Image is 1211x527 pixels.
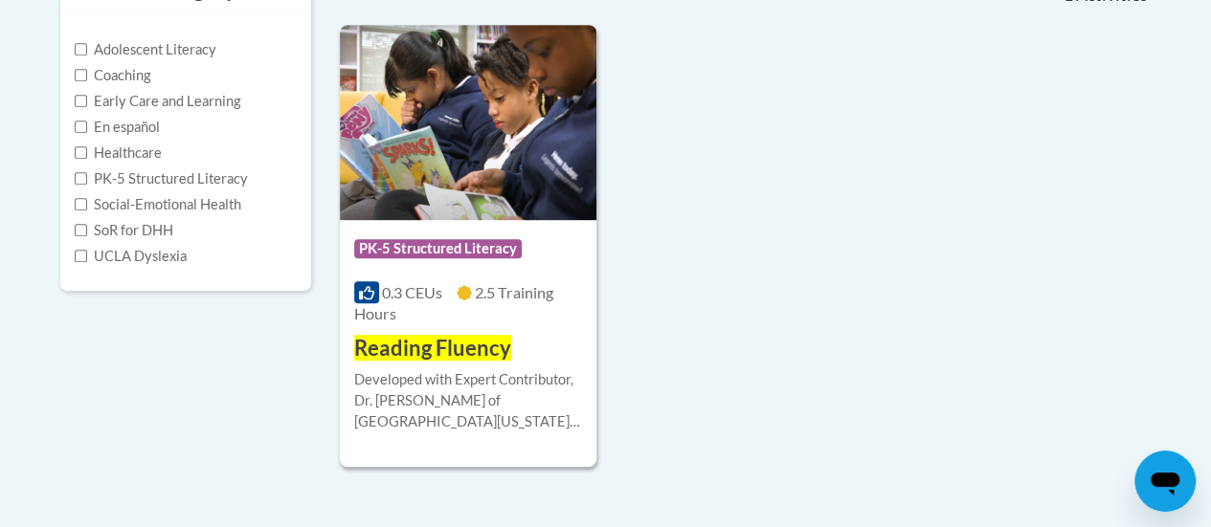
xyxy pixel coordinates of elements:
[75,168,248,189] label: PK-5 Structured Literacy
[340,25,596,220] img: Course Logo
[75,91,240,112] label: Early Care and Learning
[75,143,162,164] label: Healthcare
[75,117,160,138] label: En español
[75,224,87,236] input: Checkbox for Options
[75,95,87,107] input: Checkbox for Options
[75,39,216,60] label: Adolescent Literacy
[354,239,522,258] span: PK-5 Structured Literacy
[354,335,511,361] span: Reading Fluency
[75,65,150,86] label: Coaching
[75,172,87,185] input: Checkbox for Options
[382,283,442,301] span: 0.3 CEUs
[354,369,582,432] div: Developed with Expert Contributor, Dr. [PERSON_NAME] of [GEOGRAPHIC_DATA][US_STATE], [GEOGRAPHIC_...
[75,246,187,267] label: UCLA Dyslexia
[1134,450,1196,512] iframe: Button to launch messaging window
[340,25,596,467] a: Course LogoPK-5 Structured Literacy0.3 CEUs2.5 Training Hours Reading FluencyDeveloped with Exper...
[75,146,87,159] input: Checkbox for Options
[75,43,87,55] input: Checkbox for Options
[75,250,87,262] input: Checkbox for Options
[75,121,87,133] input: Checkbox for Options
[75,220,173,241] label: SoR for DHH
[75,69,87,81] input: Checkbox for Options
[75,194,241,215] label: Social-Emotional Health
[75,198,87,210] input: Checkbox for Options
